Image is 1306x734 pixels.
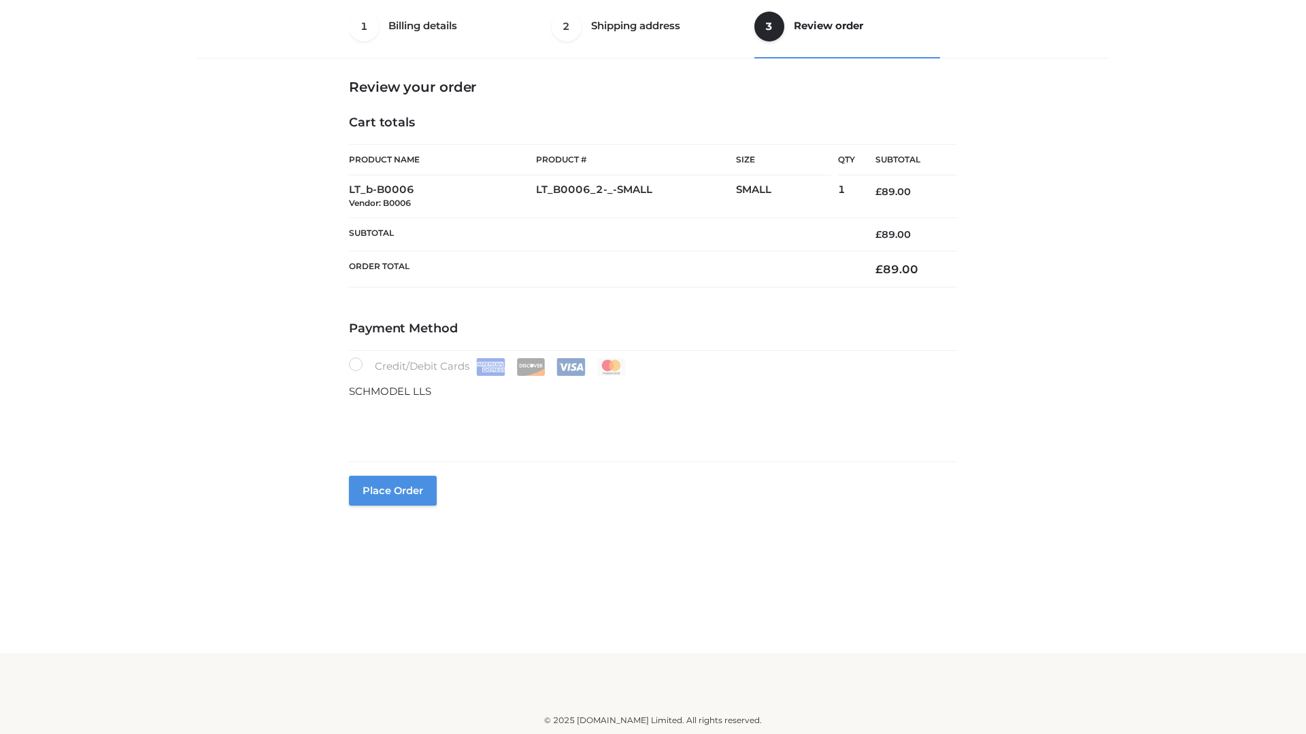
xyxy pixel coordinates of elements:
[202,714,1104,727] div: © 2025 [DOMAIN_NAME] Limited. All rights reserved.
[875,186,882,198] span: £
[516,358,546,376] img: Discover
[556,358,586,376] img: Visa
[349,116,957,130] h4: Cart totals
[349,251,855,287] th: Order Total
[349,144,536,175] th: Product Name
[349,198,411,208] small: Vendor: B0006
[349,476,437,506] button: Place order
[875,262,883,276] span: £
[875,186,911,198] bdi: 89.00
[349,175,536,218] td: LT_b-B0006
[349,383,957,400] p: SCHMODEL LLS
[349,321,957,336] h4: Payment Method
[736,175,838,218] td: SMALL
[875,228,911,241] bdi: 89.00
[838,144,855,175] th: Qty
[855,145,957,175] th: Subtotal
[536,175,736,218] td: LT_B0006_2-_-SMALL
[736,145,831,175] th: Size
[536,144,736,175] th: Product #
[597,358,626,376] img: Mastercard
[476,358,505,376] img: Amex
[838,175,855,218] td: 1
[349,79,957,95] h3: Review your order
[349,357,627,376] label: Credit/Debit Cards
[875,228,882,241] span: £
[875,262,918,276] bdi: 89.00
[346,397,954,447] iframe: Secure payment input frame
[349,217,855,251] th: Subtotal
